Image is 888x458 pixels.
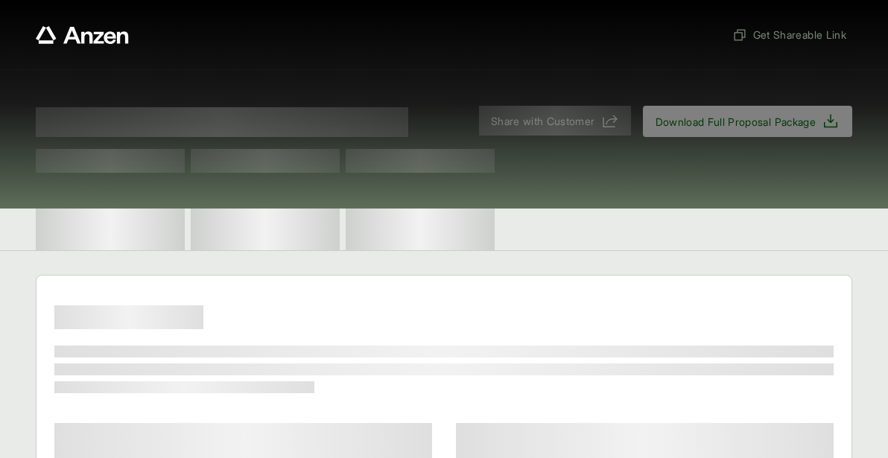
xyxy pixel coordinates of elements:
span: Get Shareable Link [732,27,846,42]
span: Test [36,149,185,173]
span: Test [191,149,340,173]
span: Share with Customer [491,113,595,129]
span: Test [346,149,495,173]
span: Proposal for [36,107,408,137]
a: Anzen website [36,26,129,44]
button: Get Shareable Link [726,21,852,48]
